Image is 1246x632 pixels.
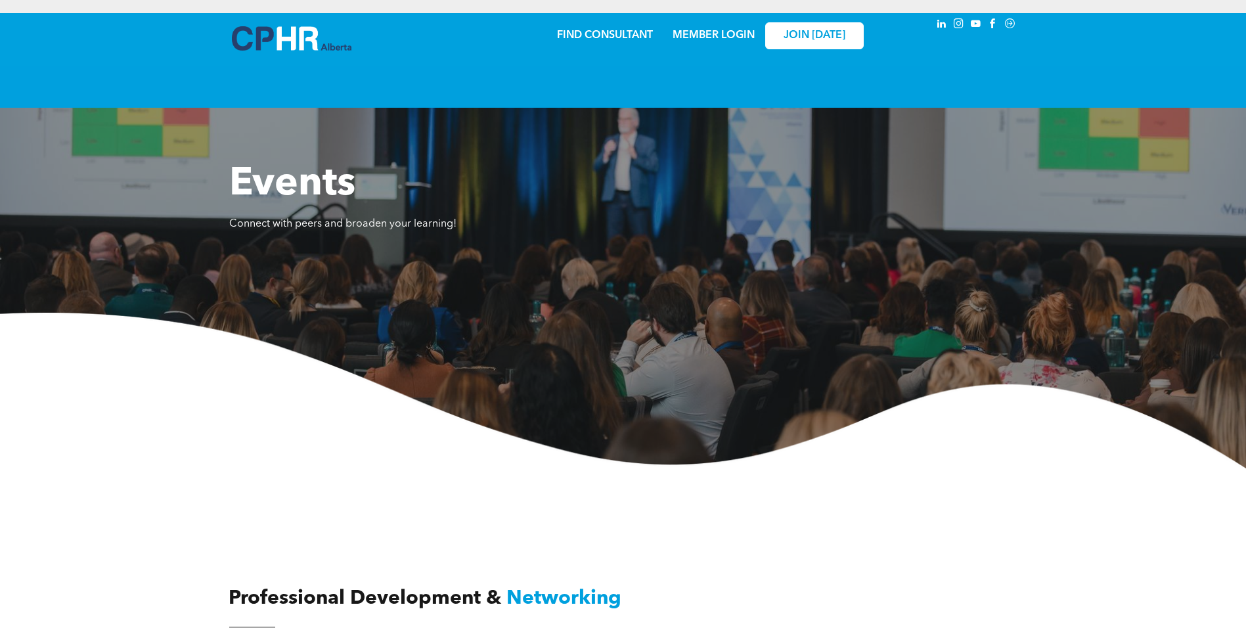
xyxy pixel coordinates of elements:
[229,219,456,229] span: Connect with peers and broaden your learning!
[969,16,983,34] a: youtube
[229,589,501,608] span: Professional Development &
[557,30,653,41] a: FIND CONSULTANT
[986,16,1000,34] a: facebook
[952,16,966,34] a: instagram
[784,30,845,42] span: JOIN [DATE]
[229,165,355,204] span: Events
[232,26,351,51] img: A blue and white logo for cp alberta
[673,30,755,41] a: MEMBER LOGIN
[935,16,949,34] a: linkedin
[1003,16,1017,34] a: Social network
[506,589,621,608] span: Networking
[765,22,864,49] a: JOIN [DATE]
